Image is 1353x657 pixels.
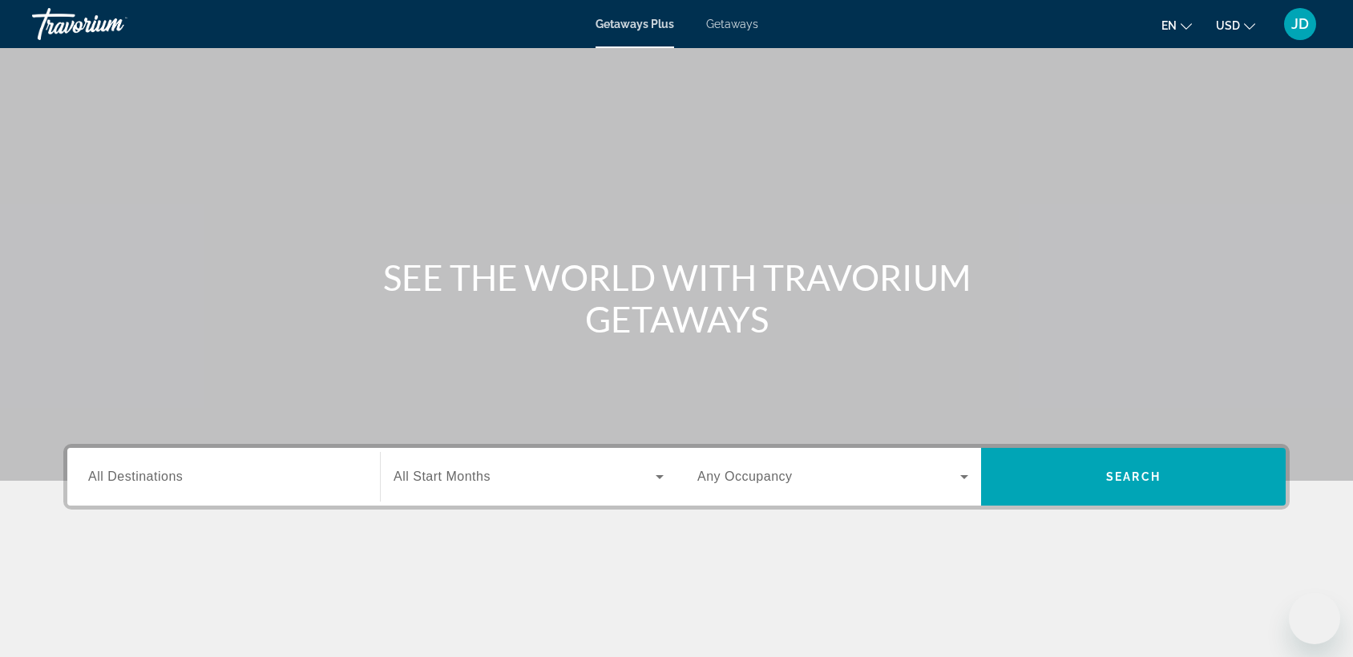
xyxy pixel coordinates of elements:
button: User Menu [1279,7,1321,41]
button: Search [981,448,1286,506]
span: JD [1291,16,1309,32]
h1: SEE THE WORLD WITH TRAVORIUM GETAWAYS [376,256,977,340]
iframe: Bouton de lancement de la fenêtre de messagerie [1289,593,1340,644]
a: Getaways [706,18,758,30]
span: en [1161,19,1177,32]
span: USD [1216,19,1240,32]
span: Search [1106,470,1161,483]
span: All Destinations [88,470,183,483]
a: Travorium [32,3,192,45]
div: Search widget [67,448,1286,506]
button: Change language [1161,14,1192,37]
a: Getaways Plus [596,18,674,30]
span: Any Occupancy [697,470,793,483]
button: Change currency [1216,14,1255,37]
span: All Start Months [394,470,491,483]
